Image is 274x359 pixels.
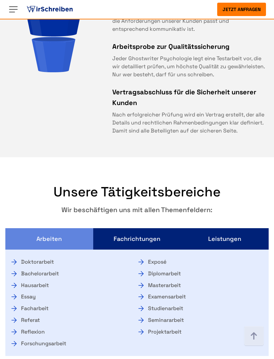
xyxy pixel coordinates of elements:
button: Fachrichtungen [93,228,181,250]
a: Facharbeit [10,303,48,315]
a: Exposé [137,256,166,268]
a: Forschungsarbeit [10,338,66,349]
a: Referat [10,315,40,326]
a: Doktorarbeit [10,256,54,268]
span: Nach erfolgreicher Prüfung wird ein Vertrag erstellt, der alle Details und rechtlichen Rahmenbedi... [112,111,266,135]
img: logo ghostwriter-österreich [25,4,74,14]
a: Seminararbeit [137,315,184,326]
a: Masterarbeit [137,279,181,291]
img: button top [244,326,264,346]
span: Arbeitsprobe zur Qualitätssicherung [112,41,266,52]
span: Jeder Ghostwriter Psychologie legt eine Testarbeit vor, die wir detailliert prüfen, um höchste Qu... [112,55,266,79]
a: Examensarbeit [137,291,186,303]
a: Diplomarbeit [137,268,181,279]
a: Hausarbeit [10,279,49,291]
button: Arbeiten [5,228,93,250]
a: Essay [10,291,36,303]
a: Reflexion [10,326,45,338]
span: Vertragsabschluss für die Sicherheit unserer Kunden [112,87,266,108]
button: Jetzt anfragen [217,3,266,16]
a: Projektarbeit [137,326,181,338]
div: Wir beschäftigen uns mit allen Themenfeldern: [5,205,269,215]
img: Menu open [8,4,19,15]
a: Bachelorarbeit [10,268,59,279]
button: Leistungen [181,228,269,250]
h2: Unsere Tätigkeitsbereiche [5,184,269,200]
a: Studienarbeit [137,303,183,315]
